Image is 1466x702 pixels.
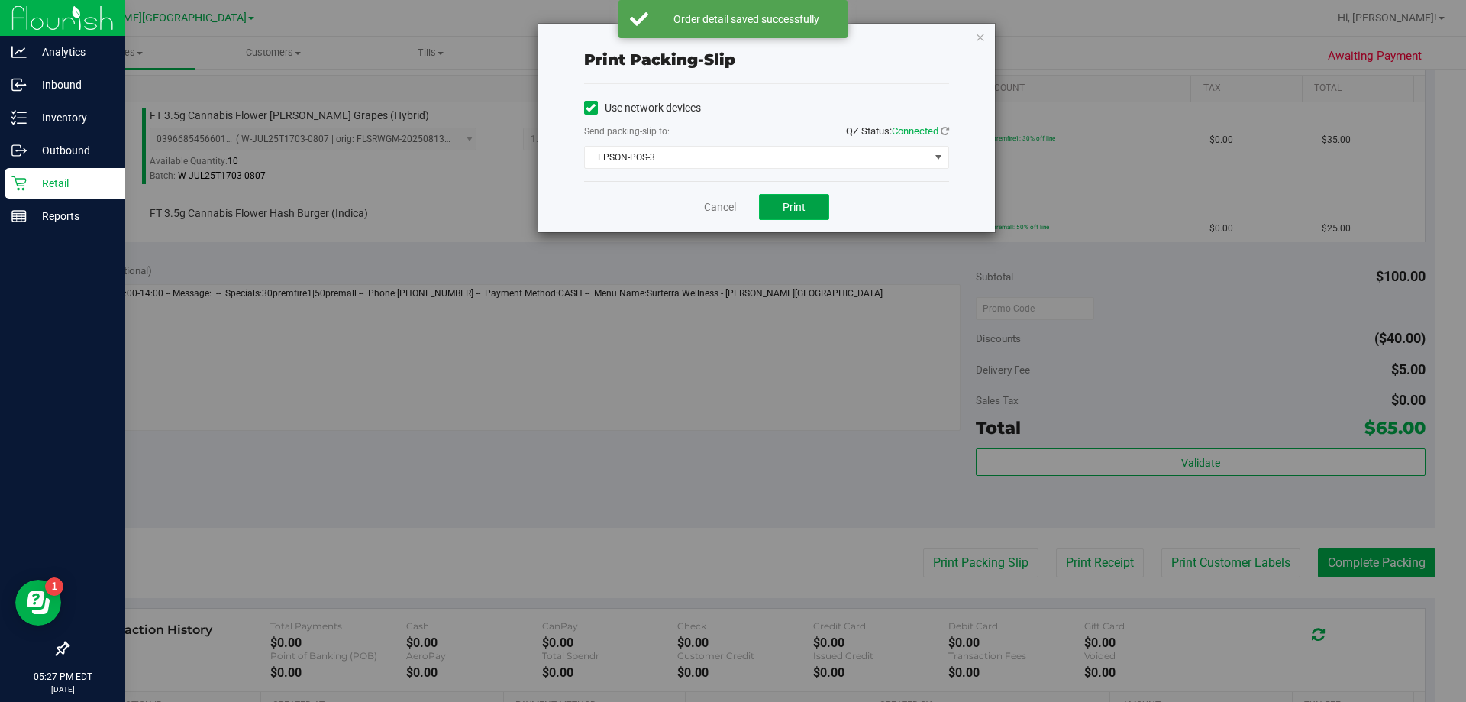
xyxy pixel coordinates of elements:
[27,108,118,127] p: Inventory
[11,143,27,158] inline-svg: Outbound
[27,174,118,192] p: Retail
[7,670,118,684] p: 05:27 PM EDT
[928,147,948,168] span: select
[27,76,118,94] p: Inbound
[704,199,736,215] a: Cancel
[585,147,929,168] span: EPSON-POS-3
[846,125,949,137] span: QZ Status:
[657,11,836,27] div: Order detail saved successfully
[584,100,701,116] label: Use network devices
[45,577,63,596] iframe: Resource center unread badge
[759,194,829,220] button: Print
[783,201,806,213] span: Print
[27,141,118,160] p: Outbound
[11,110,27,125] inline-svg: Inventory
[584,50,735,69] span: Print packing-slip
[892,125,938,137] span: Connected
[15,580,61,626] iframe: Resource center
[584,125,670,138] label: Send packing-slip to:
[11,176,27,191] inline-svg: Retail
[11,209,27,224] inline-svg: Reports
[27,43,118,61] p: Analytics
[11,77,27,92] inline-svg: Inbound
[11,44,27,60] inline-svg: Analytics
[27,207,118,225] p: Reports
[7,684,118,695] p: [DATE]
